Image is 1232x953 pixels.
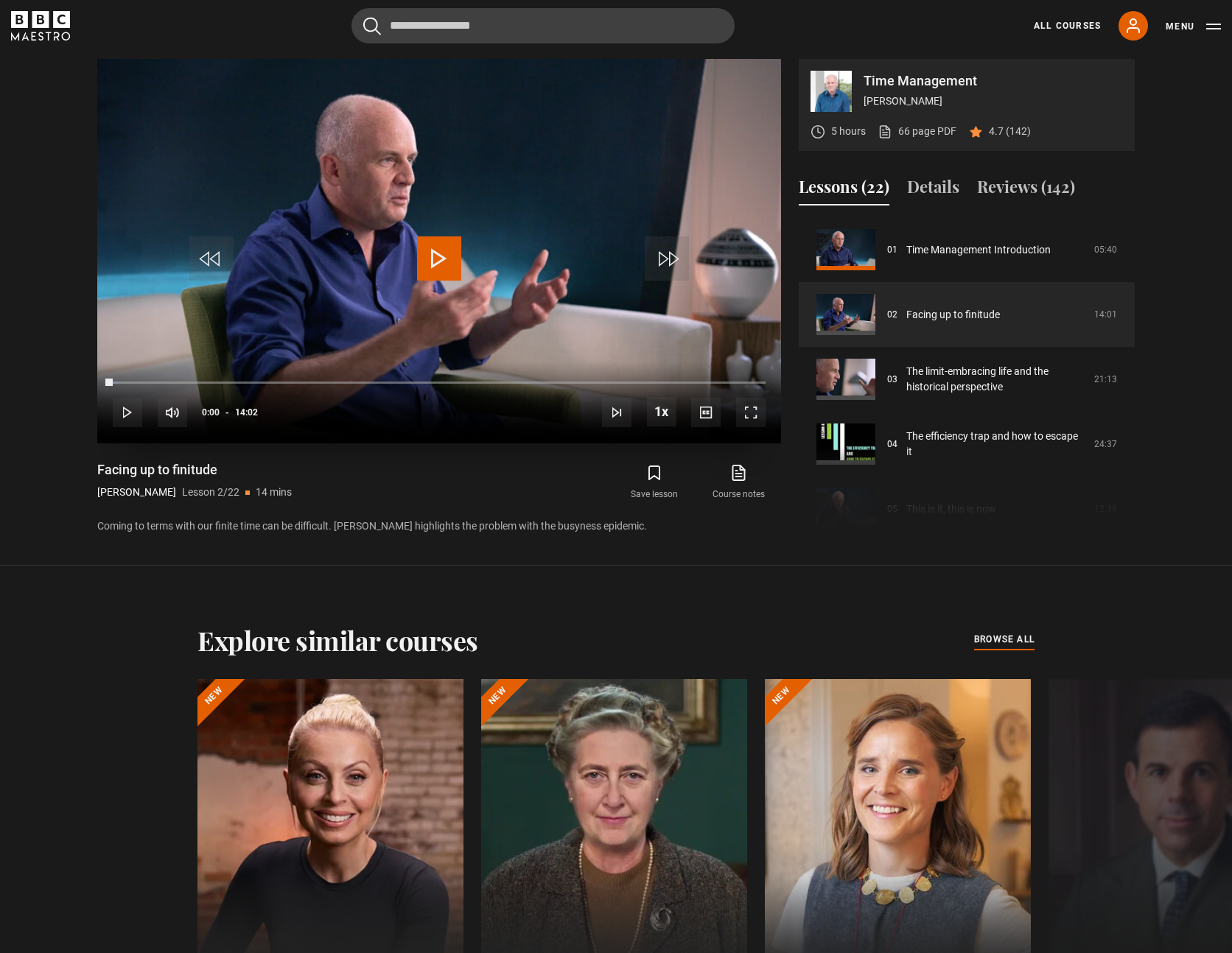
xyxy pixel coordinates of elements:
p: [PERSON_NAME] [864,94,1123,109]
button: Reviews (142) [977,175,1075,205]
a: 66 page PDF [878,124,956,139]
button: Play [113,398,142,427]
span: 0:00 [202,399,220,426]
a: browse all [974,632,1035,648]
input: Search [351,8,735,43]
a: The limit-embracing life and the historical perspective [906,364,1085,395]
p: Time Management [864,74,1123,88]
button: Toggle navigation [1166,19,1221,34]
button: Details [907,175,959,205]
button: Lessons (22) [799,175,889,205]
p: 5 hours [831,124,866,139]
span: 14:02 [235,399,258,426]
a: Course notes [697,461,781,504]
h2: Explore similar courses [197,625,478,655]
a: The efficiency trap and how to escape it [906,429,1085,460]
p: Lesson 2/22 [182,485,239,500]
button: Captions [691,398,721,427]
button: Save lesson [612,461,696,504]
button: Fullscreen [736,398,766,427]
button: Submit the search query [363,17,381,35]
h1: Facing up to finitude [97,461,292,479]
button: Mute [158,398,187,427]
div: Progress Bar [113,381,766,384]
video-js: Video Player [97,59,781,443]
p: 14 mins [256,485,292,500]
p: Coming to terms with our finite time can be difficult. [PERSON_NAME] highlights the problem with ... [97,518,781,534]
a: All Courses [1034,19,1101,32]
svg: BBC Maestro [11,11,70,41]
span: browse all [974,632,1035,647]
a: Time Management Introduction [906,242,1051,258]
button: Next Lesson [602,398,631,427]
a: Facing up to finitude [906,307,1000,323]
p: 4.7 (142) [989,124,1031,139]
button: Playback Rate [647,397,676,426]
p: [PERSON_NAME] [97,485,176,500]
span: - [225,407,229,418]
